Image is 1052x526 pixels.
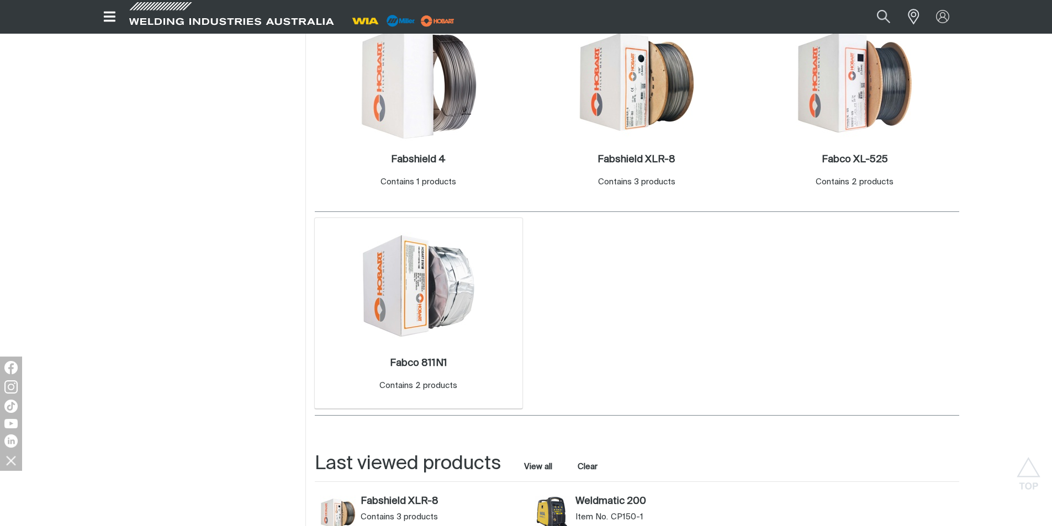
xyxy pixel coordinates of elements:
[391,153,446,166] a: Fabshield 4
[390,357,447,370] a: Fabco 811N1
[816,176,894,189] div: Contains 2 products
[1016,457,1041,482] button: Scroll to top
[390,358,447,368] h2: Fabco 811N1
[822,155,888,164] h2: Fabco XL-525
[315,451,501,476] h2: Last viewed products
[865,4,902,29] button: Search products
[4,361,18,374] img: Facebook
[575,459,600,474] button: Clear all last viewed products
[360,232,478,339] img: Fabco 811N1
[4,380,18,394] img: Instagram
[417,13,458,29] img: miller
[360,23,478,141] img: Fabshield 4
[4,434,18,448] img: LinkedIn
[4,400,18,413] img: TikTok
[379,380,457,392] div: Contains 2 products
[611,512,643,523] span: CP150-1
[524,461,552,472] a: View all last viewed products
[4,419,18,428] img: YouTube
[598,176,675,189] div: Contains 3 products
[796,23,914,141] img: Fabco XL-525
[391,155,446,164] h2: Fabshield 4
[417,17,458,25] a: miller
[575,496,738,508] a: Weldmatic 200
[361,512,524,523] div: Contains 3 products
[822,153,888,166] a: Fabco XL-525
[850,4,902,29] input: Product name or item number...
[575,512,608,523] span: Item No.
[380,176,456,189] div: Contains 1 products
[598,155,675,164] h2: Fabshield XLR-8
[598,153,675,166] a: Fabshield XLR-8
[361,496,524,508] a: Fabshield XLR-8
[2,451,20,470] img: hide socials
[578,23,696,141] img: Fabshield XLR-8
